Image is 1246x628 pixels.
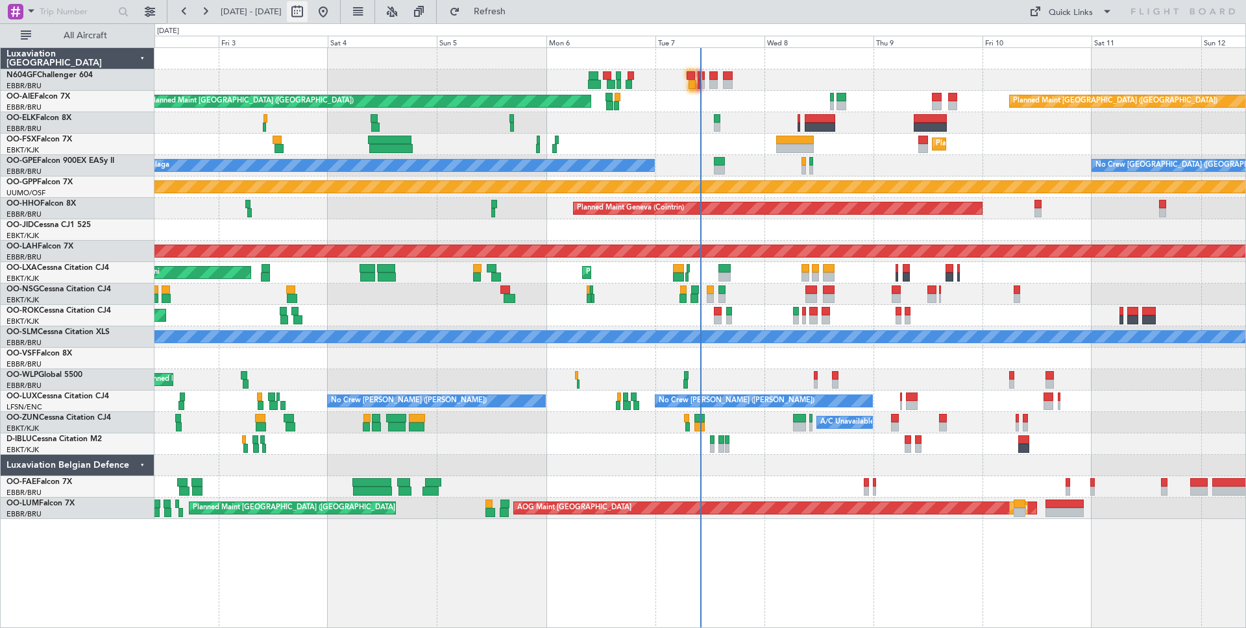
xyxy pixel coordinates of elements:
[6,435,32,443] span: D-IBLU
[14,25,141,46] button: All Aircraft
[6,414,39,422] span: OO-ZUN
[6,488,42,498] a: EBBR/BRU
[6,350,36,357] span: OO-VSF
[6,274,39,284] a: EBKT/KJK
[6,371,82,379] a: OO-WLPGlobal 5500
[6,359,42,369] a: EBBR/BRU
[6,381,42,391] a: EBBR/BRU
[437,36,546,47] div: Sun 5
[6,307,39,315] span: OO-ROK
[6,243,73,250] a: OO-LAHFalcon 7X
[6,264,37,272] span: OO-LXA
[1049,6,1093,19] div: Quick Links
[6,435,102,443] a: D-IBLUCessna Citation M2
[1023,1,1119,22] button: Quick Links
[6,136,36,143] span: OO-FSX
[6,221,34,229] span: OO-JID
[6,295,39,305] a: EBKT/KJK
[6,145,39,155] a: EBKT/KJK
[463,7,517,16] span: Refresh
[219,36,328,47] div: Fri 3
[6,243,38,250] span: OO-LAH
[6,328,38,336] span: OO-SLM
[221,6,282,18] span: [DATE] - [DATE]
[1092,36,1201,47] div: Sat 11
[6,200,76,208] a: OO-HHOFalcon 8X
[6,350,72,357] a: OO-VSFFalcon 8X
[6,509,42,519] a: EBBR/BRU
[6,424,39,433] a: EBKT/KJK
[6,392,109,400] a: OO-LUXCessna Citation CJ4
[6,71,93,79] a: N604GFChallenger 604
[983,36,1092,47] div: Fri 10
[6,478,36,486] span: OO-FAE
[6,500,75,507] a: OO-LUMFalcon 7X
[6,210,42,219] a: EBBR/BRU
[6,414,111,422] a: OO-ZUNCessna Citation CJ4
[6,317,39,326] a: EBKT/KJK
[6,103,42,112] a: EBBR/BRU
[655,36,764,47] div: Tue 7
[6,392,37,400] span: OO-LUX
[6,114,36,122] span: OO-ELK
[1013,91,1217,111] div: Planned Maint [GEOGRAPHIC_DATA] ([GEOGRAPHIC_DATA])
[659,391,814,411] div: No Crew [PERSON_NAME] ([PERSON_NAME])
[328,36,437,47] div: Sat 4
[517,498,631,518] div: AOG Maint [GEOGRAPHIC_DATA]
[40,2,114,21] input: Trip Number
[140,91,354,111] div: Unplanned Maint [GEOGRAPHIC_DATA] ([GEOGRAPHIC_DATA])
[6,178,37,186] span: OO-GPP
[157,26,179,37] div: [DATE]
[6,285,39,293] span: OO-NSG
[6,252,42,262] a: EBBR/BRU
[577,199,684,218] div: Planned Maint Geneva (Cointrin)
[6,157,114,165] a: OO-GPEFalcon 900EX EASy II
[586,263,737,282] div: Planned Maint Kortrijk-[GEOGRAPHIC_DATA]
[6,93,34,101] span: OO-AIE
[6,500,39,507] span: OO-LUM
[6,167,42,176] a: EBBR/BRU
[6,231,39,241] a: EBKT/KJK
[110,36,219,47] div: Thu 2
[6,178,73,186] a: OO-GPPFalcon 7X
[331,391,487,411] div: No Crew [PERSON_NAME] ([PERSON_NAME])
[6,328,110,336] a: OO-SLMCessna Citation XLS
[6,71,37,79] span: N604GF
[6,221,91,229] a: OO-JIDCessna CJ1 525
[546,36,655,47] div: Mon 6
[34,31,137,40] span: All Aircraft
[6,81,42,91] a: EBBR/BRU
[6,114,71,122] a: OO-ELKFalcon 8X
[6,136,72,143] a: OO-FSXFalcon 7X
[443,1,521,22] button: Refresh
[764,36,873,47] div: Wed 8
[6,93,70,101] a: OO-AIEFalcon 7X
[6,338,42,348] a: EBBR/BRU
[6,307,111,315] a: OO-ROKCessna Citation CJ4
[6,445,39,455] a: EBKT/KJK
[6,285,111,293] a: OO-NSGCessna Citation CJ4
[6,402,42,412] a: LFSN/ENC
[820,413,1027,432] div: A/C Unavailable [GEOGRAPHIC_DATA]-[GEOGRAPHIC_DATA]
[6,200,40,208] span: OO-HHO
[6,264,109,272] a: OO-LXACessna Citation CJ4
[873,36,983,47] div: Thu 9
[6,371,38,379] span: OO-WLP
[6,124,42,134] a: EBBR/BRU
[6,157,37,165] span: OO-GPE
[6,188,45,198] a: UUMO/OSF
[193,498,428,518] div: Planned Maint [GEOGRAPHIC_DATA] ([GEOGRAPHIC_DATA] National)
[6,478,72,486] a: OO-FAEFalcon 7X
[936,134,1087,154] div: Planned Maint Kortrijk-[GEOGRAPHIC_DATA]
